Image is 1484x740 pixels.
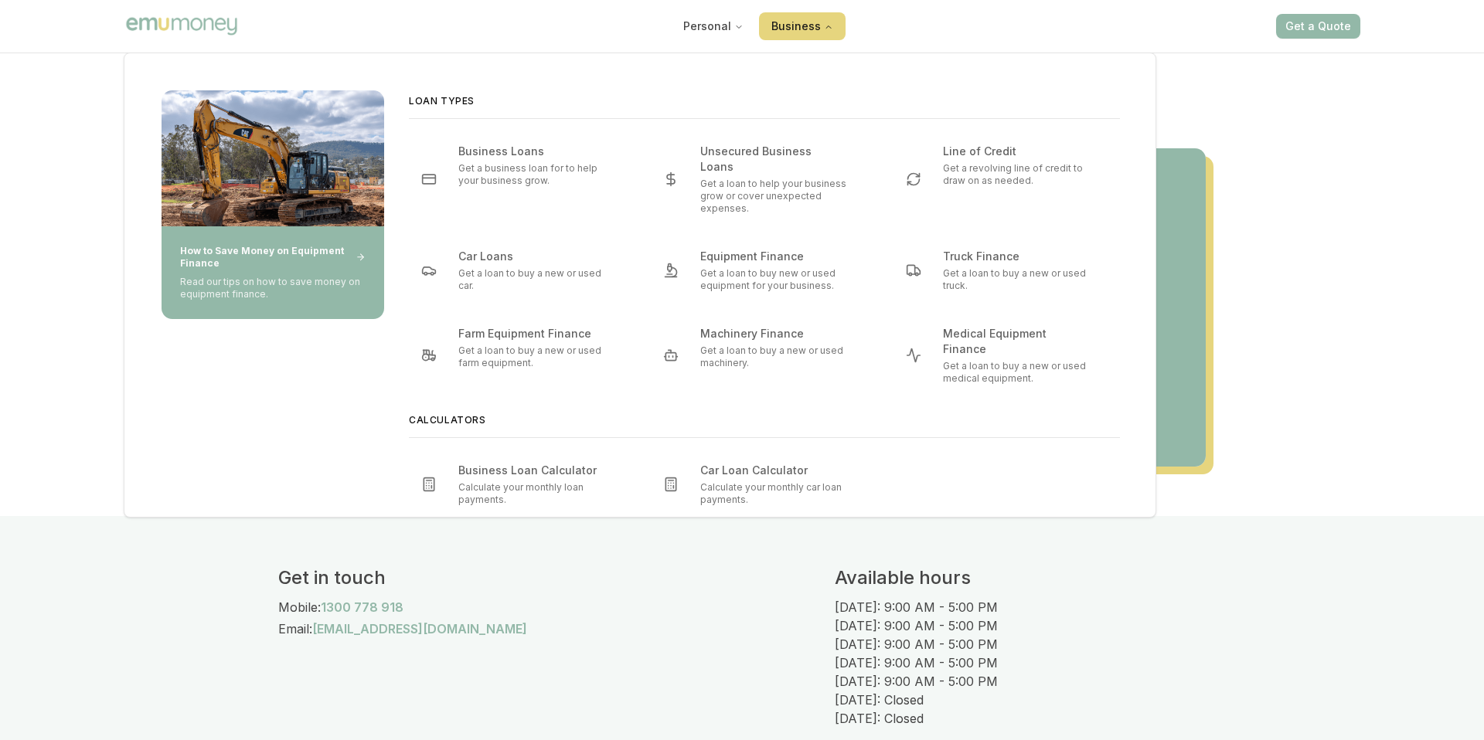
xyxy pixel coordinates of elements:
[458,144,560,159] div: Business Loans
[893,137,1120,221] a: Line of CreditGet a revolving line of credit to draw on as needed.
[943,360,1101,385] p: Get a loan to buy a new or used medical equipment.
[943,326,1101,357] div: Medical Equipment Finance
[700,267,859,292] p: Get a loan to buy new or used equipment for your business.
[700,144,859,175] div: Unsecured Business Loans
[835,616,1206,635] p: [DATE]: 9:00 AM - 5:00 PM
[835,635,1206,653] p: [DATE]: 9:00 AM - 5:00 PM
[835,598,1206,616] p: [DATE]: 9:00 AM - 5:00 PM
[700,249,819,264] div: Equipment Finance
[409,95,475,107] strong: Loan Types
[1276,14,1360,39] button: Get a Quote
[458,345,617,369] p: Get a loan to buy a new or used farm equipment.
[651,243,877,298] a: Equipment FinanceGet a loan to buy new or used equipment for your business.
[835,672,1206,691] p: [DATE]: 9:00 AM - 5:00 PM
[700,178,859,215] p: Get a loan to help your business grow or cover unexpected expenses.
[943,162,1101,187] p: Get a revolving line of credit to draw on as needed.
[409,243,635,298] a: Car LoansGet a loan to buy a new or used car.
[180,276,366,300] p: Read our tips on how to save money on equipment finance.
[651,320,877,391] a: Machinery FinanceGet a loan to buy a new or used machinery.
[458,162,617,187] p: Get a business loan for to help your business grow.
[312,619,527,638] a: [EMAIL_ADDRESS][DOMAIN_NAME]
[700,481,859,506] p: Calculate your monthly car loan payments.
[278,619,312,638] p: Email:
[835,653,1206,672] p: [DATE]: 9:00 AM - 5:00 PM
[180,245,366,270] div: How to Save Money on Equipment Finance
[124,53,1157,549] div: Business
[162,90,384,512] a: placeholderHow to Save Money on Equipment FinanceRead our tips on how to save money on equipment ...
[893,320,1120,391] a: Medical Equipment FinanceGet a loan to buy a new or used medical equipment.
[835,691,1206,709] p: [DATE]: Closed
[278,565,835,590] h2: Get in touch
[162,90,384,226] img: placeholder
[458,463,612,478] div: Business Loan Calculator
[278,598,321,616] p: Mobile:
[458,481,617,506] p: Calculate your monthly loan payments.
[458,326,607,341] div: Farm Equipment Finance
[943,267,1101,292] p: Get a loan to buy a new or used truck.
[671,12,756,40] button: Personal
[651,137,877,221] a: Unsecured Business LoansGet a loan to help your business grow or cover unexpected expenses.
[835,565,1206,590] h2: Available hours
[759,12,846,40] button: Business
[321,598,403,616] a: 1300 778 918
[700,463,823,478] div: Car Loan Calculator
[458,249,529,264] div: Car Loans
[458,267,617,292] p: Get a loan to buy a new or used car.
[409,457,635,512] a: Business Loan CalculatorCalculate your monthly loan payments.
[700,345,859,369] p: Get a loan to buy a new or used machinery.
[943,144,1032,159] div: Line of Credit
[124,15,240,37] img: Emu Money
[409,320,635,391] a: Farm Equipment FinanceGet a loan to buy a new or used farm equipment.
[943,249,1035,264] div: Truck Finance
[409,414,486,426] strong: Calculators
[835,709,1206,728] p: [DATE]: Closed
[893,243,1120,298] a: Truck FinanceGet a loan to buy a new or used truck.
[700,326,819,341] div: Machinery Finance
[651,457,877,512] a: Car Loan CalculatorCalculate your monthly car loan payments.
[409,137,635,221] a: Business LoansGet a business loan for to help your business grow.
